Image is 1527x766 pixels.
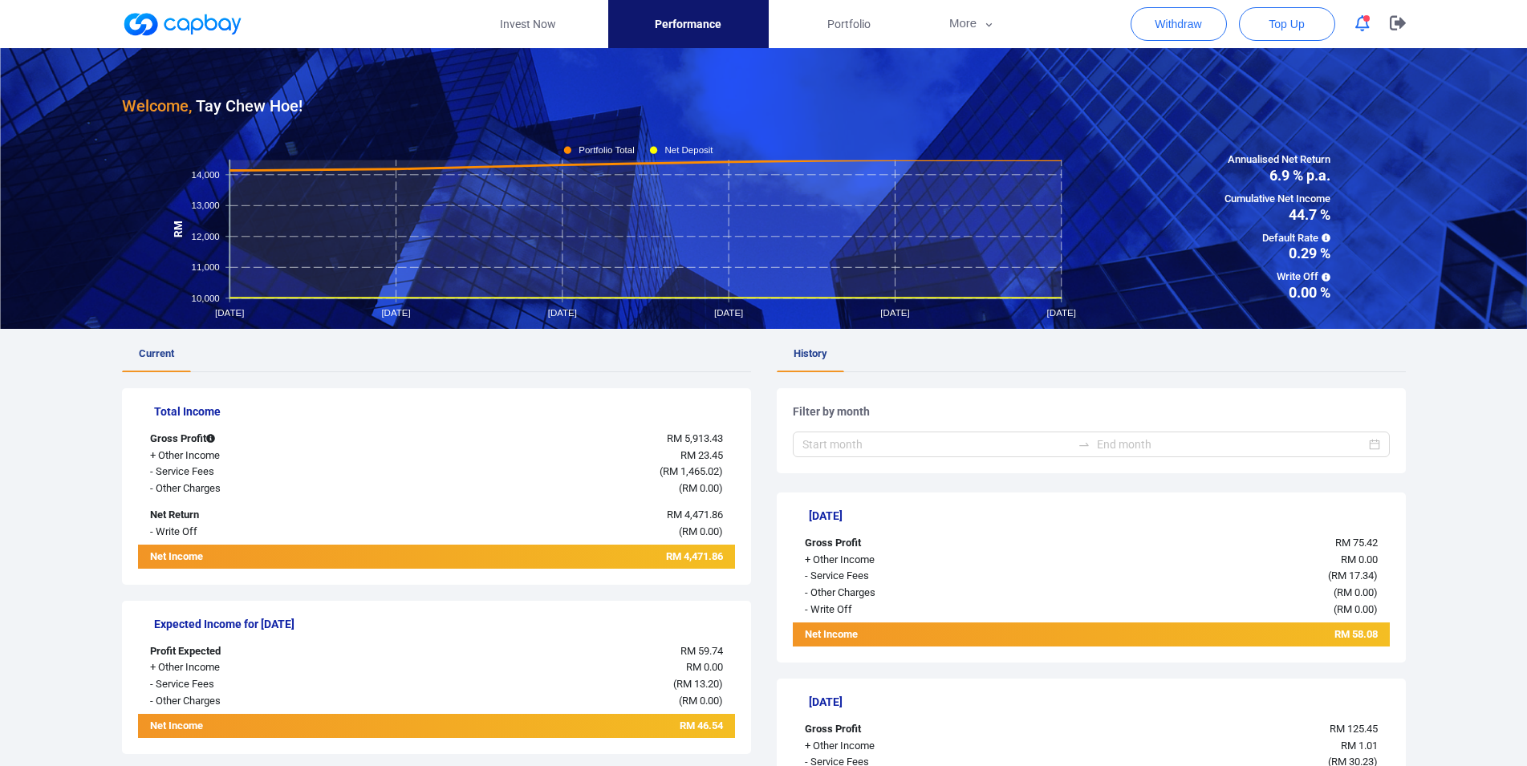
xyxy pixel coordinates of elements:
span: Performance [655,15,721,33]
span: RM 46.54 [680,719,723,732]
span: Write Off [1224,269,1330,286]
div: ( ) [1042,568,1390,585]
div: ( ) [387,693,735,710]
div: Net Income [138,549,387,569]
div: ( ) [387,676,735,693]
span: History [794,347,827,359]
span: swap-right [1078,438,1090,451]
tspan: [DATE] [714,308,743,318]
h5: Total Income [154,404,735,419]
div: ( ) [387,524,735,541]
div: ( ) [1042,602,1390,618]
div: ( ) [1042,585,1390,602]
tspan: 13,000 [191,201,219,210]
tspan: [DATE] [880,308,909,318]
div: Profit Expected [138,643,387,660]
span: Portfolio [827,15,871,33]
div: Net Income [138,718,387,738]
span: RM 0.00 [1337,586,1374,598]
span: RM 0.00 [686,661,723,673]
span: to [1078,438,1090,451]
button: Top Up [1239,7,1335,41]
div: - Service Fees [793,568,1042,585]
span: Cumulative Net Income [1224,191,1330,208]
span: 6.9 % p.a. [1224,168,1330,183]
span: 44.7 % [1224,208,1330,222]
div: - Service Fees [138,464,387,480]
span: RM 1,465.02 [663,465,719,477]
span: RM 0.00 [682,525,719,537]
span: RM 13.20 [676,678,719,690]
div: - Other Charges [138,693,387,710]
span: 0.29 % [1224,246,1330,261]
span: RM 58.08 [1334,628,1378,640]
span: Top Up [1269,16,1304,32]
span: 0.00 % [1224,286,1330,300]
tspan: [DATE] [547,308,576,318]
div: - Other Charges [138,480,387,497]
span: Default Rate [1224,230,1330,247]
span: RM 5,913.43 [667,432,723,444]
div: Net Income [793,626,1042,646]
div: Gross Profit [138,431,387,448]
h5: Filter by month [793,404,1390,419]
span: RM 0.00 [1337,603,1374,615]
span: RM 4,471.86 [667,509,723,521]
span: RM 59.74 [680,645,723,657]
tspan: 11,000 [191,262,219,272]
span: RM 17.34 [1331,569,1374,582]
span: RM 75.42 [1335,537,1378,549]
div: + Other Income [793,738,1042,755]
span: RM 4,471.86 [666,550,723,562]
span: RM 23.45 [680,449,723,461]
div: - Service Fees [138,676,387,693]
div: - Other Charges [793,585,1042,602]
tspan: [DATE] [381,308,410,318]
input: Start month [802,436,1071,453]
tspan: [DATE] [1046,308,1075,318]
tspan: Net Deposit [664,145,713,155]
span: Current [139,347,174,359]
h5: [DATE] [809,509,1390,523]
span: RM 0.00 [1341,553,1378,565]
div: - Write Off [793,602,1042,618]
div: + Other Income [138,448,387,464]
span: RM 0.00 [682,695,719,707]
div: Gross Profit [793,535,1042,552]
div: Net Return [138,507,387,524]
div: Gross Profit [793,721,1042,738]
tspan: 10,000 [191,293,219,302]
div: ( ) [387,480,735,497]
tspan: RM [172,221,184,237]
input: End month [1097,436,1366,453]
span: RM 1.01 [1341,740,1378,752]
div: - Write Off [138,524,387,541]
tspan: 12,000 [191,231,219,241]
div: + Other Income [793,552,1042,569]
div: ( ) [387,464,735,480]
h5: Expected Income for [DATE] [154,617,735,631]
div: + Other Income [138,659,387,676]
button: Withdraw [1131,7,1227,41]
tspan: 14,000 [191,169,219,179]
tspan: Portfolio Total [579,145,635,155]
tspan: [DATE] [215,308,244,318]
span: RM 125.45 [1330,723,1378,735]
h3: Tay Chew Hoe ! [122,93,303,119]
span: Annualised Net Return [1224,152,1330,168]
h5: [DATE] [809,695,1390,709]
span: RM 0.00 [682,482,719,494]
span: Welcome, [122,96,192,116]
